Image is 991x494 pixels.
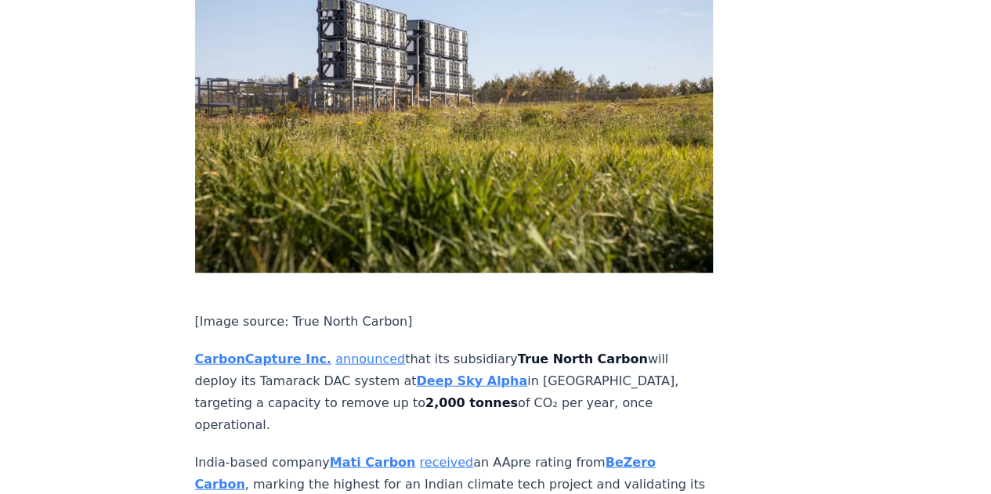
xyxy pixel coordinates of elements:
a: announced [335,352,405,366]
strong: 2,000 tonnes [425,395,518,410]
a: CarbonCapture Inc. [195,352,332,366]
a: Mati Carbon [330,455,416,470]
strong: True North Carbon [518,352,648,366]
p: [Image source: True North Carbon] [195,311,714,333]
a: received [419,455,473,470]
a: Deep Sky Alpha [416,373,527,388]
p: that its subsidiary will deploy its Tamarack DAC system at in [GEOGRAPHIC_DATA], targeting a capa... [195,348,714,436]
